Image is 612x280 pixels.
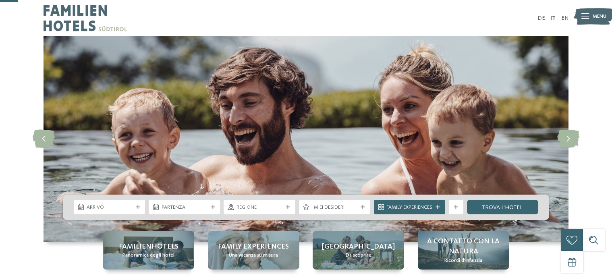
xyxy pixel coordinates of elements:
[444,257,482,264] span: Ricordi d’infanzia
[162,204,207,211] span: Partenza
[122,252,174,259] span: Panoramica degli hotel
[87,204,133,211] span: Arrivo
[425,236,502,257] span: A contatto con la natura
[346,252,371,259] span: Da scoprire
[311,204,357,211] span: I miei desideri
[418,231,509,270] a: Cercate un hotel con piscina coperta per bambini in Alto Adige? A contatto con la natura Ricordi ...
[537,15,545,21] a: DE
[237,204,282,211] span: Regione
[593,13,606,20] span: Menu
[229,252,278,259] span: Una vacanza su misura
[467,200,538,214] a: trova l’hotel
[322,242,395,252] span: [GEOGRAPHIC_DATA]
[44,36,568,242] img: Cercate un hotel con piscina coperta per bambini in Alto Adige?
[550,15,556,21] a: IT
[561,15,568,21] a: EN
[208,231,299,270] a: Cercate un hotel con piscina coperta per bambini in Alto Adige? Family experiences Una vacanza su...
[119,242,178,252] span: Familienhotels
[218,242,289,252] span: Family experiences
[386,204,432,211] span: Family Experiences
[103,231,194,270] a: Cercate un hotel con piscina coperta per bambini in Alto Adige? Familienhotels Panoramica degli h...
[313,231,404,270] a: Cercate un hotel con piscina coperta per bambini in Alto Adige? [GEOGRAPHIC_DATA] Da scoprire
